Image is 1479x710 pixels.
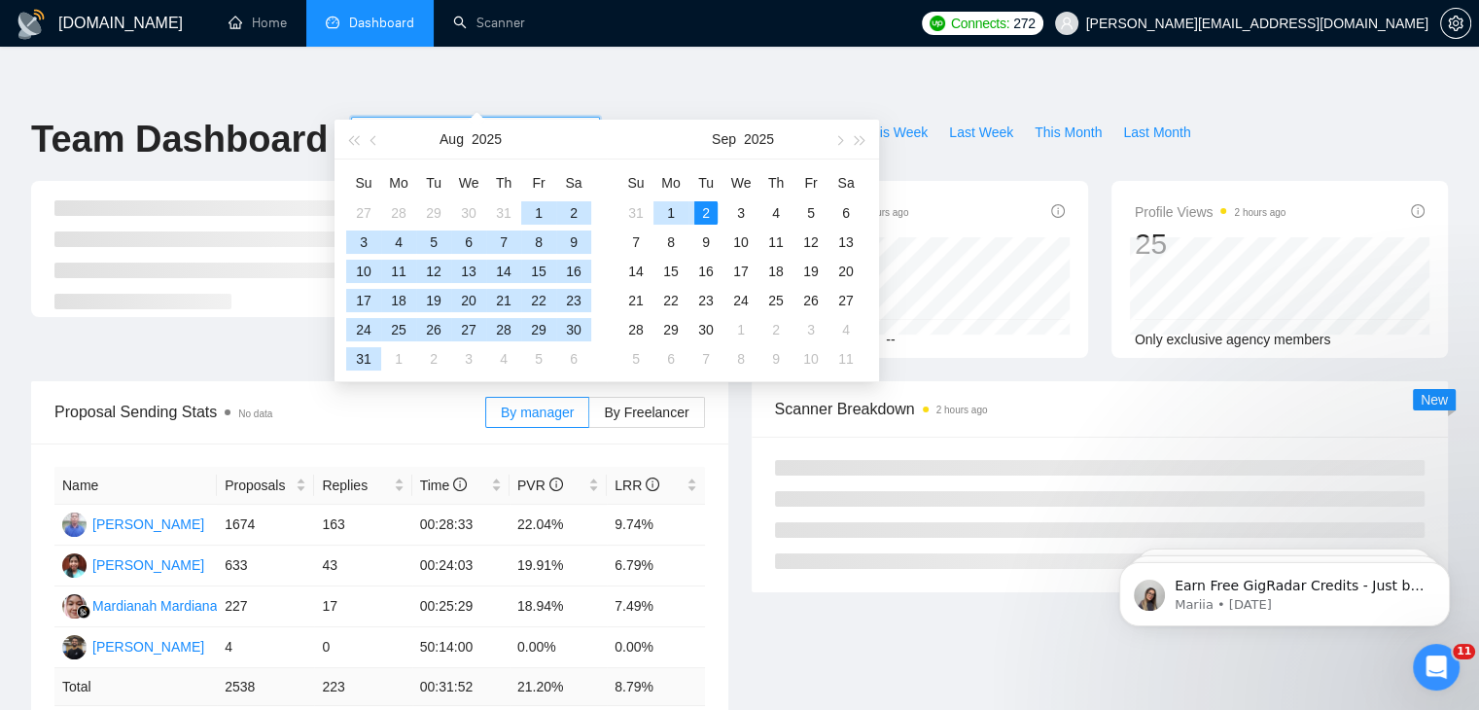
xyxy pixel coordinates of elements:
td: 2025-10-02 [758,315,793,344]
div: 31 [492,201,515,225]
td: 2025-09-06 [556,344,591,373]
td: 223 [314,668,411,706]
td: 2025-08-29 [521,315,556,344]
th: Th [486,167,521,198]
span: setting [1441,16,1470,31]
td: 2025-09-21 [618,286,653,315]
td: 0.00% [607,627,704,668]
th: Sa [556,167,591,198]
td: 2025-09-19 [793,257,828,286]
td: 2025-08-09 [556,228,591,257]
td: 2025-08-05 [416,228,451,257]
div: 5 [422,231,445,254]
span: By Freelancer [604,405,688,420]
div: 10 [352,260,375,283]
td: 2538 [217,668,314,706]
span: Profile Views [1135,200,1286,224]
div: 4 [492,347,515,371]
div: 28 [387,201,410,225]
td: 2025-09-14 [618,257,653,286]
span: Proposals [225,475,292,496]
div: 19 [422,289,445,312]
td: 163 [314,505,411,546]
span: 11 [1453,644,1475,659]
td: 2025-08-21 [486,286,521,315]
td: 2025-09-02 [688,198,723,228]
div: 4 [387,231,410,254]
td: 2025-09-05 [521,344,556,373]
div: 2 [764,318,788,341]
td: 2025-08-15 [521,257,556,286]
td: 2025-08-31 [346,344,381,373]
span: info-circle [453,478,467,491]
div: 5 [624,347,648,371]
div: 9 [694,231,718,254]
th: Su [346,167,381,198]
div: 30 [562,318,585,341]
td: 2025-08-16 [556,257,591,286]
div: 5 [527,347,550,371]
div: 17 [729,260,753,283]
img: upwork-logo.png [930,16,945,31]
div: 11 [387,260,410,283]
td: 18.94% [510,586,607,627]
th: Fr [793,167,828,198]
td: 2025-09-22 [653,286,688,315]
div: 19 [799,260,823,283]
div: 12 [422,260,445,283]
div: 31 [352,347,375,371]
div: 20 [834,260,858,283]
td: 2025-09-09 [688,228,723,257]
td: 2025-08-07 [486,228,521,257]
td: 2025-08-02 [556,198,591,228]
td: 2025-09-13 [828,228,863,257]
span: Last Month [1123,122,1190,143]
td: 2025-09-04 [758,198,793,228]
td: 0 [314,627,411,668]
button: Aug [440,120,464,159]
td: 2025-09-28 [618,315,653,344]
td: 2025-09-29 [653,315,688,344]
div: 7 [492,231,515,254]
div: [PERSON_NAME] [92,554,204,576]
td: 2025-09-30 [688,315,723,344]
td: 2025-08-26 [416,315,451,344]
div: Mardianah Mardianah [92,595,225,617]
td: 2025-09-03 [451,344,486,373]
div: 11 [764,231,788,254]
div: 15 [527,260,550,283]
div: 24 [729,289,753,312]
button: This Week [853,117,938,148]
td: 2025-08-19 [416,286,451,315]
td: 2025-08-24 [346,315,381,344]
div: 6 [659,347,683,371]
td: 2025-08-06 [451,228,486,257]
span: This Month [1035,122,1102,143]
div: 25 [764,289,788,312]
div: 3 [799,318,823,341]
td: 2025-08-31 [618,198,653,228]
td: 2025-09-12 [793,228,828,257]
td: 2025-09-18 [758,257,793,286]
td: 2025-07-30 [451,198,486,228]
div: 23 [694,289,718,312]
td: 2025-10-09 [758,344,793,373]
a: searchScanner [453,15,525,31]
button: setting [1440,8,1471,39]
td: 2025-07-27 [346,198,381,228]
td: 2025-10-07 [688,344,723,373]
button: 2025 [472,120,502,159]
span: Only exclusive agency members [1135,332,1331,347]
span: Proposal Sending Stats [54,400,485,424]
td: 0.00% [510,627,607,668]
td: 19.91% [510,546,607,586]
td: 43 [314,546,411,586]
td: 2025-09-17 [723,257,758,286]
td: 2025-09-01 [653,198,688,228]
td: 2025-09-16 [688,257,723,286]
div: 9 [562,231,585,254]
div: 1 [729,318,753,341]
td: 00:25:29 [412,586,510,627]
div: 30 [457,201,480,225]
